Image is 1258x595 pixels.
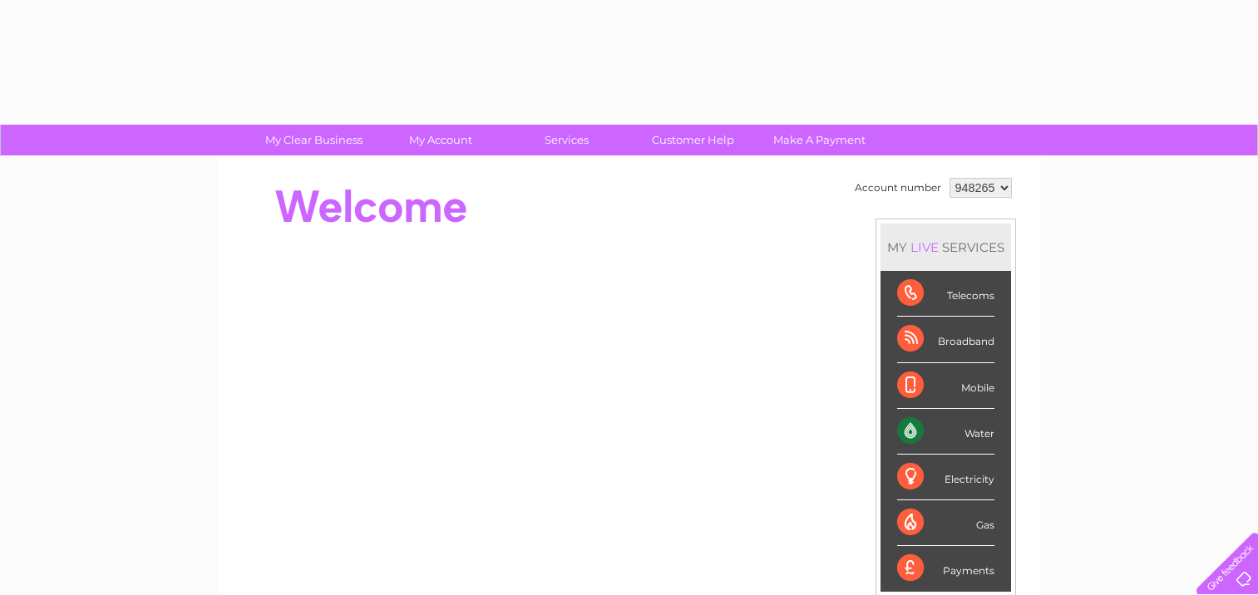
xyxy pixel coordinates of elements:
[897,317,994,362] div: Broadband
[897,500,994,546] div: Gas
[624,125,762,155] a: Customer Help
[751,125,888,155] a: Make A Payment
[897,363,994,409] div: Mobile
[245,125,382,155] a: My Clear Business
[897,546,994,591] div: Payments
[372,125,509,155] a: My Account
[881,224,1011,271] div: MY SERVICES
[851,174,945,202] td: Account number
[897,409,994,455] div: Water
[897,455,994,500] div: Electricity
[498,125,635,155] a: Services
[897,271,994,317] div: Telecoms
[907,239,942,255] div: LIVE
